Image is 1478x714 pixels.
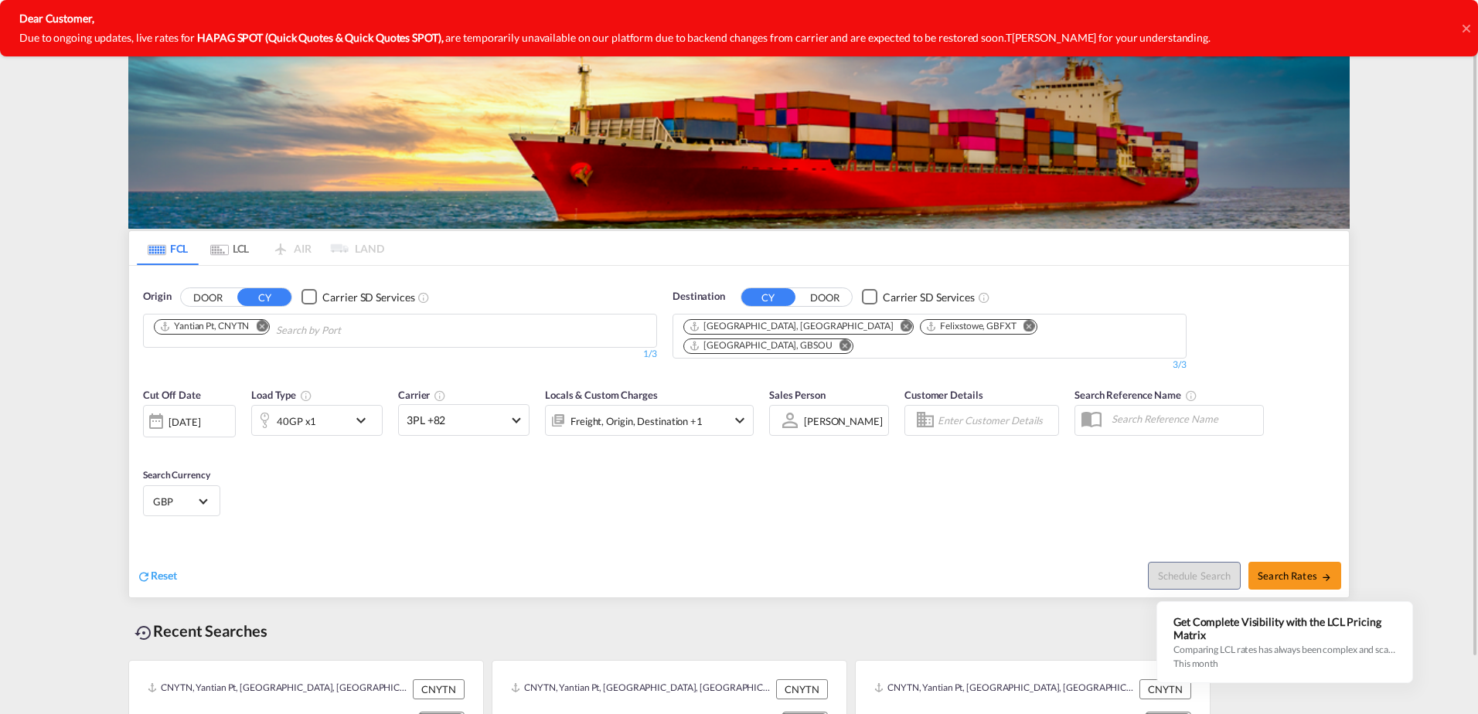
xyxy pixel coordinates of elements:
md-icon: icon-chevron-down [352,411,378,430]
span: Search Currency [143,469,210,481]
div: 1/3 [143,348,657,361]
md-select: Select Currency: £ GBPUnited Kingdom Pound [152,490,212,512]
button: DOOR [181,288,235,306]
md-icon: icon-information-outline [300,389,312,402]
span: Cut Off Date [143,389,201,401]
md-checkbox: Checkbox No Ink [301,289,414,305]
button: Remove [1013,320,1037,335]
md-icon: icon-arrow-right [1321,572,1332,583]
span: Load Type [251,389,312,401]
span: Reset [151,569,177,582]
md-chips-wrap: Chips container. Use arrow keys to select chips. [681,314,1178,354]
div: CNYTN [413,679,465,699]
div: Press delete to remove this chip. [925,320,1019,333]
div: 40GP x1 [277,410,316,432]
div: Press delete to remove this chip. [689,339,836,352]
span: Carrier [398,389,446,401]
div: Freight Origin Destination Factory Stuffingicon-chevron-down [545,405,754,436]
div: OriginDOOR CY Checkbox No InkUnchecked: Search for CY (Container Yard) services for all selected ... [129,266,1349,597]
input: Chips input. [276,318,423,343]
md-checkbox: Checkbox No Ink [862,289,975,305]
div: CNYTN [1139,679,1191,699]
button: Note: By default Schedule search will only considerorigin ports, destination ports and cut off da... [1148,562,1241,590]
button: Search Ratesicon-arrow-right [1248,562,1341,590]
md-pagination-wrapper: Use the left and right arrow keys to navigate between tabs [137,231,384,265]
div: [PERSON_NAME] [804,415,883,427]
button: Remove [890,320,913,335]
div: Southampton, GBSOU [689,339,833,352]
md-icon: The selected Trucker/Carrierwill be displayed in the rate results If the rates are from another f... [434,389,446,402]
input: Enter Customer Details [938,409,1054,432]
md-tab-item: LCL [199,231,261,265]
div: 3/3 [673,359,1187,372]
md-tab-item: FCL [137,231,199,265]
md-icon: icon-chevron-down [730,411,749,430]
span: Destination [673,289,725,304]
md-datepicker: Select [143,436,155,457]
button: Remove [829,339,853,355]
div: Recent Searches [128,614,274,648]
md-icon: icon-backup-restore [135,624,153,642]
div: Freight Origin Destination Factory Stuffing [570,410,703,432]
span: Search Rates [1258,569,1332,582]
md-icon: Your search will be saved by the below given name [1185,389,1197,402]
div: icon-refreshReset [137,568,177,585]
div: [DATE] [143,405,236,437]
span: 3PL +82 [407,413,507,428]
button: CY [741,288,795,306]
span: Sales Person [769,389,826,401]
span: Origin [143,289,171,304]
md-select: Sales Person: Emily Smith [802,410,884,432]
div: CNYTN, Yantian Pt, China, Greater China & Far East Asia, Asia Pacific [874,679,1136,699]
div: Press delete to remove this chip. [689,320,896,333]
div: Press delete to remove this chip. [159,320,252,333]
md-icon: Unchecked: Search for CY (Container Yard) services for all selected carriers.Checked : Search for... [417,291,430,304]
span: GBP [153,495,196,508]
button: CY [237,288,291,306]
button: DOOR [798,288,852,306]
input: Search Reference Name [1104,407,1263,430]
span: Customer Details [904,389,982,401]
img: LCL+%26+FCL+BACKGROUND.png [128,49,1350,229]
div: Felixstowe, GBFXT [925,320,1016,333]
span: Locals & Custom Charges [545,389,658,401]
div: Carrier SD Services [322,290,414,305]
div: CNYTN, Yantian Pt, China, Greater China & Far East Asia, Asia Pacific [511,679,772,699]
md-chips-wrap: Chips container. Use arrow keys to select chips. [152,314,429,343]
div: [DATE] [169,415,200,429]
md-icon: icon-refresh [137,569,151,583]
div: Carrier SD Services [883,290,975,305]
md-icon: Unchecked: Search for CY (Container Yard) services for all selected carriers.Checked : Search for... [978,291,990,304]
div: London Gateway Port, GBLGP [689,320,893,333]
span: Search Reference Name [1074,389,1197,401]
div: 40GP x1icon-chevron-down [251,405,383,436]
div: Yantian Pt, CNYTN [159,320,249,333]
button: Remove [246,320,269,335]
div: CNYTN [776,679,828,699]
div: CNYTN, Yantian Pt, China, Greater China & Far East Asia, Asia Pacific [148,679,409,699]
